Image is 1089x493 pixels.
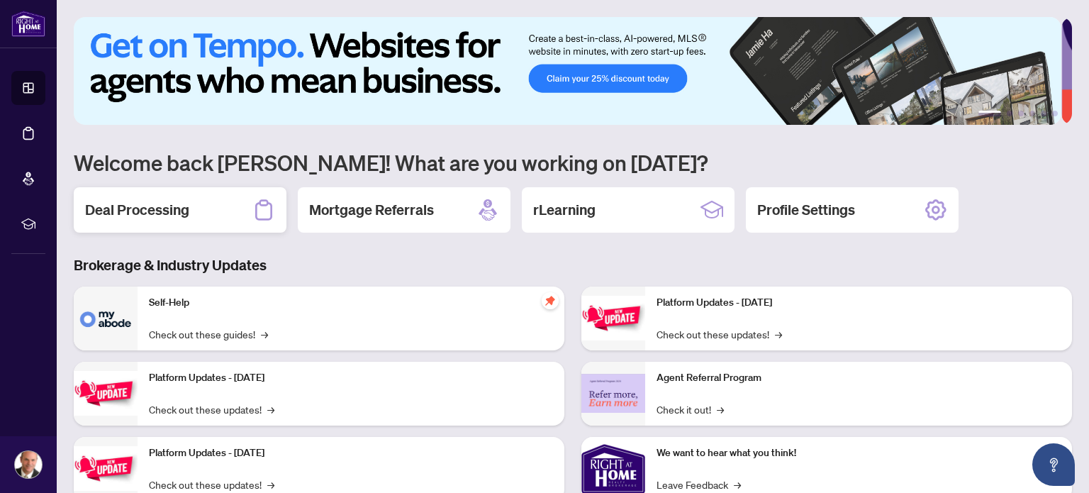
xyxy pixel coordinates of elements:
button: Open asap [1032,443,1075,486]
span: → [734,477,741,492]
span: → [267,477,274,492]
a: Check out these updates!→ [657,326,782,342]
h2: rLearning [533,200,596,220]
button: 4 [1029,111,1035,116]
img: Slide 0 [74,17,1061,125]
a: Check out these updates!→ [149,477,274,492]
img: Agent Referral Program [581,374,645,413]
span: → [775,326,782,342]
h3: Brokerage & Industry Updates [74,255,1072,275]
h2: Profile Settings [757,200,855,220]
button: 2 [1007,111,1012,116]
a: Leave Feedback→ [657,477,741,492]
p: Agent Referral Program [657,370,1061,386]
p: Self-Help [149,295,553,311]
a: Check it out!→ [657,401,724,417]
button: 3 [1018,111,1024,116]
span: → [717,401,724,417]
img: Profile Icon [15,451,42,478]
img: Platform Updates - September 16, 2025 [74,371,138,416]
img: Platform Updates - June 23, 2025 [581,296,645,340]
span: → [261,326,268,342]
h2: Deal Processing [85,200,189,220]
a: Check out these guides!→ [149,326,268,342]
img: logo [11,11,45,37]
p: We want to hear what you think! [657,445,1061,461]
p: Platform Updates - [DATE] [149,370,553,386]
h1: Welcome back [PERSON_NAME]! What are you working on [DATE]? [74,149,1072,176]
p: Platform Updates - [DATE] [149,445,553,461]
span: pushpin [542,292,559,309]
button: 5 [1041,111,1046,116]
h2: Mortgage Referrals [309,200,434,220]
a: Check out these updates!→ [149,401,274,417]
img: Self-Help [74,287,138,350]
p: Platform Updates - [DATE] [657,295,1061,311]
button: 1 [978,111,1001,116]
img: Platform Updates - July 21, 2025 [74,446,138,491]
button: 6 [1052,111,1058,116]
span: → [267,401,274,417]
